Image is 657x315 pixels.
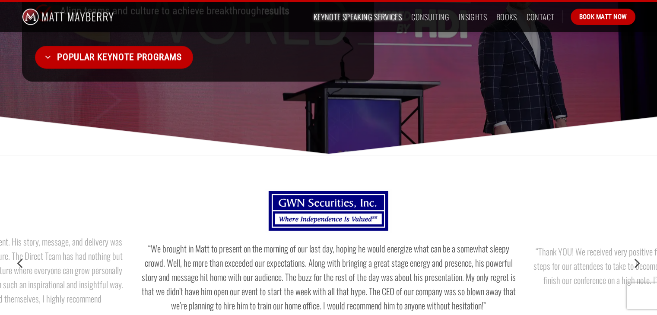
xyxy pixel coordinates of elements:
a: Keynote Speaking Services [314,9,402,25]
a: Popular Keynote Programs [35,46,194,69]
span: Popular Keynote Programs [57,50,181,64]
a: Insights [459,9,487,25]
a: Contact [527,9,555,25]
img: GWN LOGO [265,189,392,233]
button: Previous [13,247,29,280]
h4: “We brought in Matt to present on the morning of our last day, hoping he would energize what can ... [138,241,519,313]
a: Consulting [411,9,449,25]
a: Book Matt Now [571,9,635,25]
span: Book Matt Now [579,12,627,22]
button: Next [628,247,644,280]
a: Books [496,9,517,25]
img: Matt Mayberry [22,2,114,32]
